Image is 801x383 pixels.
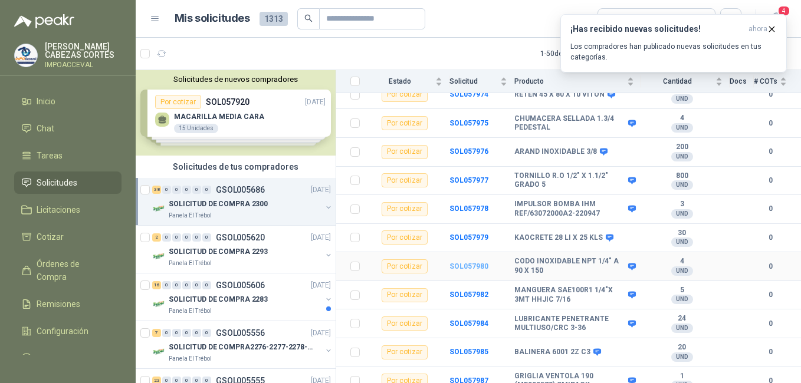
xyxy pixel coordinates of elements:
[449,204,488,213] a: SOL057978
[514,286,625,304] b: MANGUERA SAE100R1 1/4"X 3MT HHJIC 7/16
[560,14,787,72] button: ¡Has recibido nuevas solicitudes!ahora Los compradores han publicado nuevas solicitudes en tus ca...
[152,345,166,359] img: Company Logo
[14,144,122,167] a: Tareas
[172,233,181,242] div: 0
[449,176,488,184] a: SOL057977
[162,186,171,194] div: 0
[311,328,331,339] p: [DATE]
[671,323,693,333] div: UND
[152,329,161,337] div: 7
[182,329,191,337] div: 0
[169,259,212,268] p: Panela El Trébol
[514,147,597,157] b: ARAND INOXIDABLE 3/8
[449,233,488,242] b: SOL057979
[449,77,498,85] span: Solicitud
[514,315,625,333] b: LUBRICANTE PENETRANTE MULTIUSO/CRC 3-36
[367,70,449,93] th: Estado
[136,70,336,156] div: Solicitudes de nuevos compradoresPor cotizarSOL057920[DATE] MACARILLA MEDIA CARA15 UnidadesPor co...
[14,253,122,288] a: Órdenes de Compra
[540,44,613,63] div: 1 - 50 de 209
[216,329,265,337] p: GSOL005556
[172,186,181,194] div: 0
[449,290,488,299] b: SOL057982
[15,44,37,67] img: Company Logo
[671,152,693,161] div: UND
[514,77,625,85] span: Producto
[152,183,333,220] a: 38 0 0 0 0 0 GSOL005686[DATE] Company LogoSOLICITUD DE COMPRA 2300Panela El Trébol
[641,114,723,123] b: 4
[37,203,80,216] span: Licitaciones
[216,233,265,242] p: GSOL005620
[449,262,488,270] a: SOL057980
[449,348,488,356] a: SOL057985
[671,352,693,362] div: UND
[192,233,201,242] div: 0
[754,175,787,186] b: 0
[37,95,55,108] span: Inicio
[14,14,74,28] img: Logo peakr
[172,281,181,289] div: 0
[766,8,787,29] button: 4
[754,203,787,214] b: 0
[449,70,514,93] th: Solicitud
[152,281,161,289] div: 16
[169,199,268,210] p: SOLICITUD DE COMPRA 2300
[192,186,201,194] div: 0
[514,200,625,218] b: IMPULSOR BOMBA IHM REF/63072000A2-220947
[514,70,641,93] th: Producto
[202,233,211,242] div: 0
[202,281,211,289] div: 0
[14,347,122,369] a: Manuales y ayuda
[514,90,605,100] b: RETÉN 45 X 80 X 10 VITON
[382,173,428,187] div: Por cotizar
[641,171,723,181] b: 800
[449,119,488,127] a: SOL057975
[152,202,166,216] img: Company Logo
[14,320,122,342] a: Configuración
[14,226,122,248] a: Cotizar
[45,61,122,68] p: IMPOACCEVAL
[449,90,488,98] b: SOL057974
[311,184,331,196] p: [DATE]
[37,325,88,338] span: Configuración
[754,346,787,358] b: 0
[37,257,110,283] span: Órdenes de Compra
[172,329,181,337] div: 0
[382,145,428,159] div: Por cotizar
[202,186,211,194] div: 0
[777,5,790,16] span: 4
[671,209,693,219] div: UND
[754,318,787,329] b: 0
[136,156,336,178] div: Solicitudes de tus compradores
[382,202,428,216] div: Por cotizar
[671,295,693,304] div: UND
[175,10,250,27] h1: Mis solicitudes
[14,90,122,113] a: Inicio
[641,200,723,209] b: 3
[671,266,693,276] div: UND
[182,281,191,289] div: 0
[216,186,265,194] p: GSOL005686
[671,180,693,190] div: UND
[514,171,625,190] b: TORNILLO R.O 1/2" X 1.1/2" GRADO 5
[182,233,191,242] div: 0
[152,326,333,364] a: 7 0 0 0 0 0 GSOL005556[DATE] Company LogoSOLICITUD DE COMPRA2276-2277-2278-2284-2285-Panela El Tr...
[754,289,787,301] b: 0
[216,281,265,289] p: GSOL005606
[754,89,787,100] b: 0
[169,294,268,305] p: SOLICITUD DE COMPRA 2283
[14,293,122,315] a: Remisiones
[754,118,787,129] b: 0
[449,319,488,328] b: SOL057984
[45,42,122,59] p: [PERSON_NAME] CABEZAS CORTES
[311,232,331,243] p: [DATE]
[152,186,161,194] div: 38
[449,147,488,156] b: SOL057976
[260,12,288,26] span: 1313
[152,249,166,263] img: Company Logo
[192,329,201,337] div: 0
